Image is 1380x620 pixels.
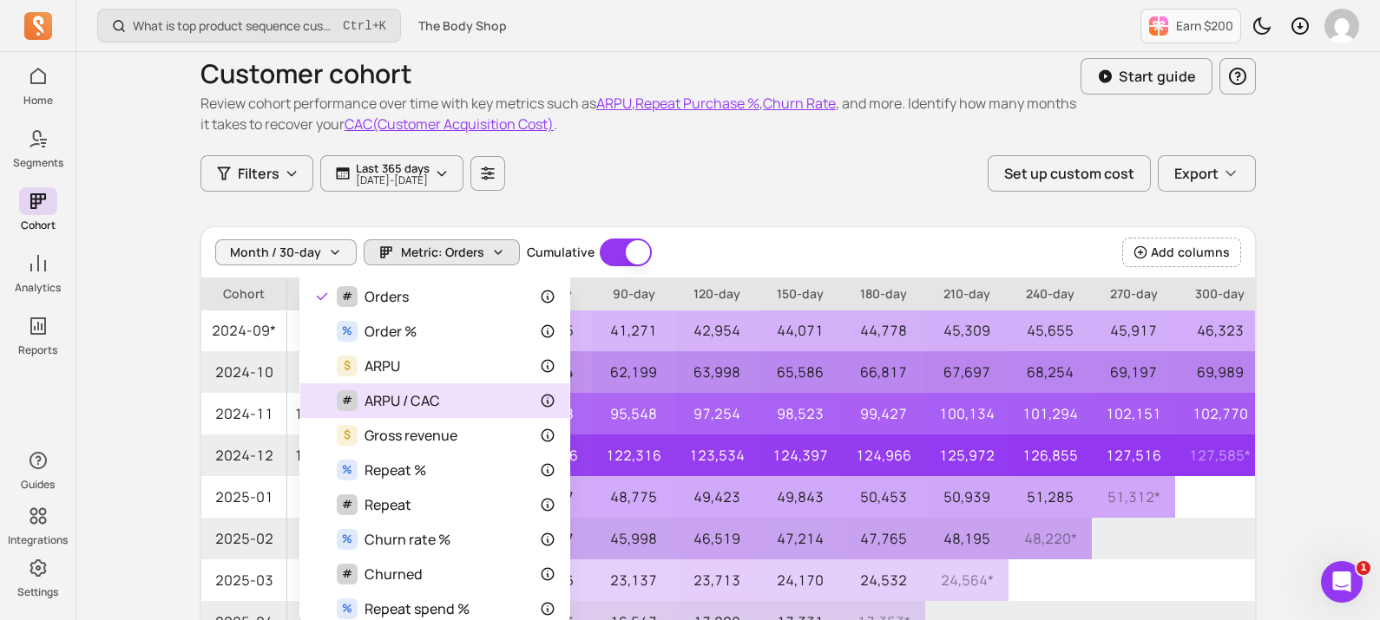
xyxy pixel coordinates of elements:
span: % [337,598,358,619]
span: % [337,321,358,342]
span: Repeat spend % [365,598,470,619]
span: Churn rate % [365,529,450,550]
span: Repeat % [365,460,426,480]
button: Metric: Orders [364,239,520,265]
span: % [337,460,358,480]
span: 1 [1357,561,1370,575]
span: # [337,564,358,584]
span: # [337,390,358,411]
span: Metric: Orders [401,244,484,261]
iframe: Intercom live chat [1321,561,1363,603]
span: Orders [365,286,409,307]
span: % [337,529,358,550]
span: $ [337,425,358,446]
span: $ [337,356,358,376]
span: Order % [365,321,417,342]
span: ARPU / CAC [365,390,440,411]
span: Churned [365,564,423,584]
span: ARPU [365,356,400,376]
span: # [337,286,358,307]
span: Repeat [365,494,411,515]
span: # [337,494,358,515]
span: Gross revenue [365,425,457,446]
